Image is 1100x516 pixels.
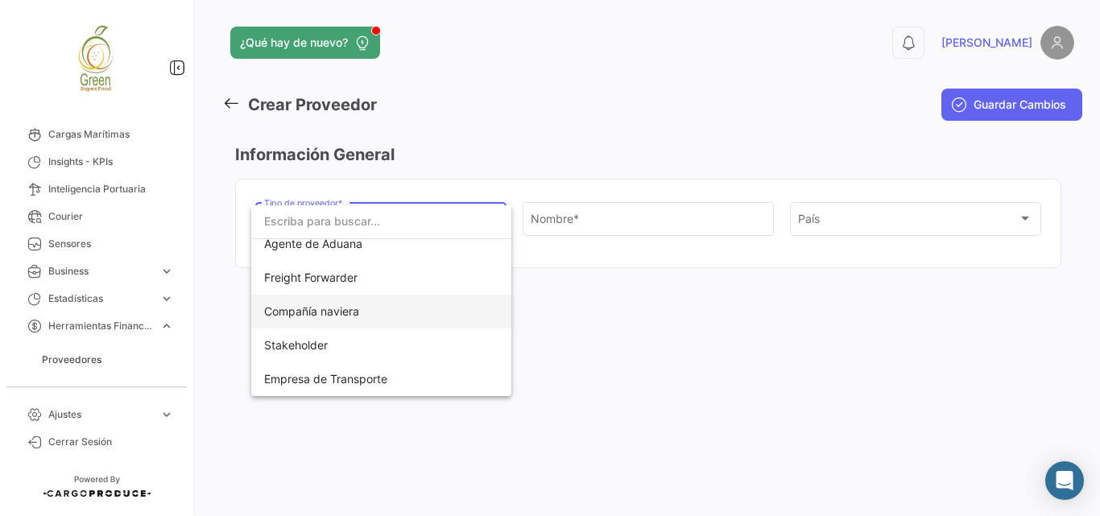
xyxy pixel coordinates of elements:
[264,270,358,284] span: Freight Forwarder
[1045,461,1084,500] div: Abrir Intercom Messenger
[264,338,328,352] span: Stakeholder
[264,372,387,386] span: Empresa de Transporte
[264,237,362,250] span: Agente de Aduana
[264,304,359,318] span: Compañía naviera
[251,204,511,238] input: dropdown search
